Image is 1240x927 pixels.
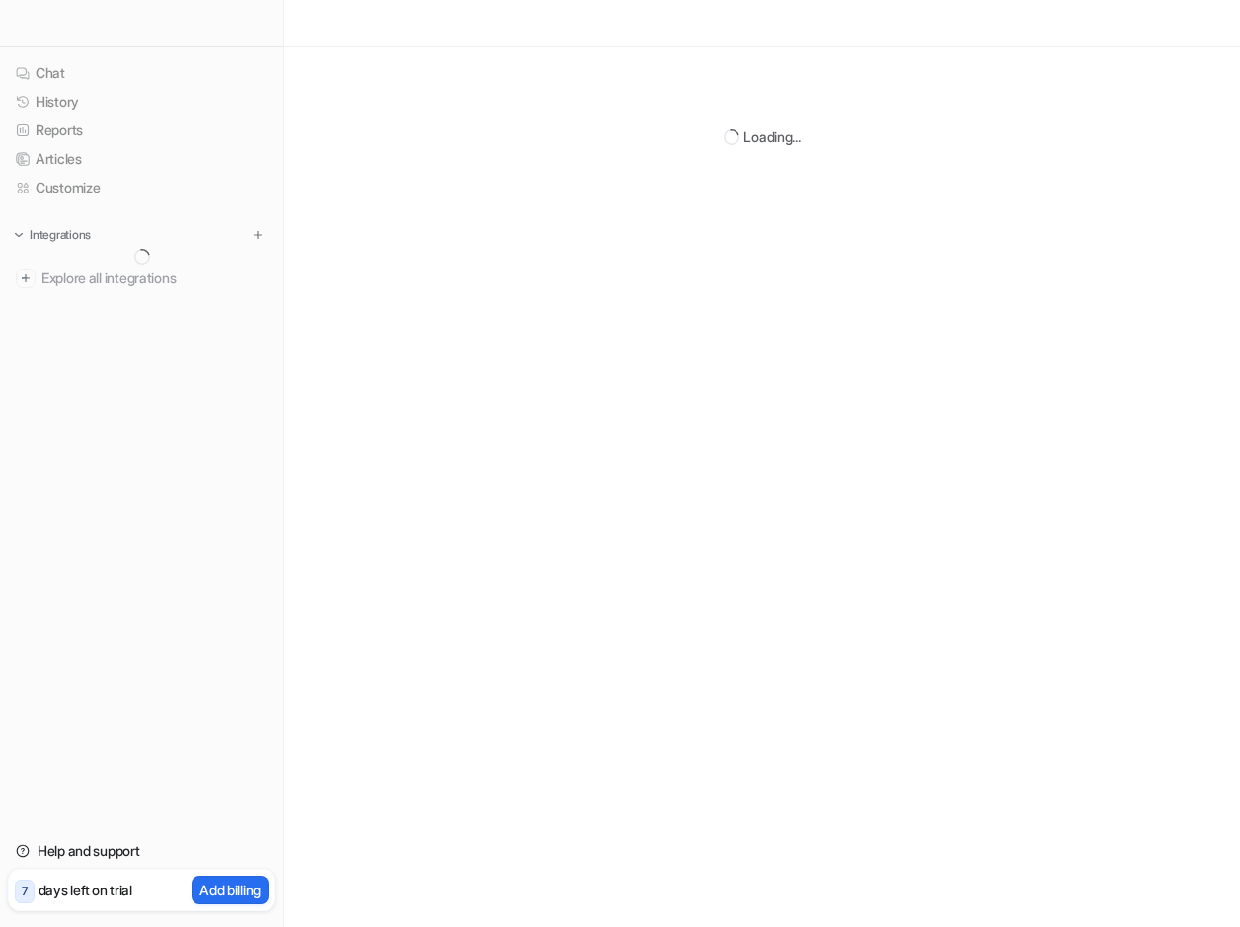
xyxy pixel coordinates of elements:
[16,269,36,288] img: explore all integrations
[743,126,800,147] div: Loading...
[8,837,275,865] a: Help and support
[8,225,97,245] button: Integrations
[251,228,265,242] img: menu_add.svg
[8,88,275,116] a: History
[199,880,261,900] p: Add billing
[41,263,268,294] span: Explore all integrations
[192,876,269,904] button: Add billing
[22,883,28,900] p: 7
[8,59,275,87] a: Chat
[8,145,275,173] a: Articles
[8,174,275,201] a: Customize
[8,265,275,292] a: Explore all integrations
[8,116,275,144] a: Reports
[30,227,91,243] p: Integrations
[12,228,26,242] img: expand menu
[39,880,132,900] p: days left on trial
